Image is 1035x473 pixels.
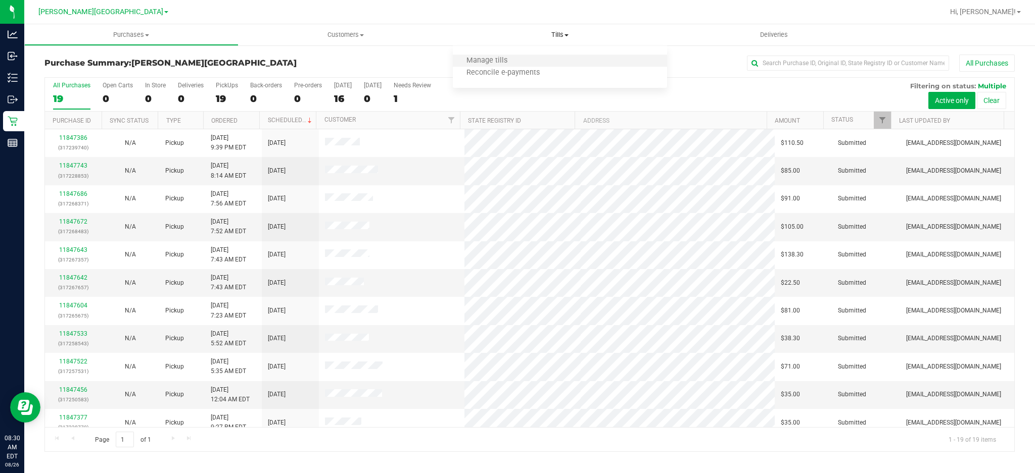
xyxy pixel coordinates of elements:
[166,117,181,124] a: Type
[268,278,286,288] span: [DATE]
[747,56,949,71] input: Search Purchase ID, Original ID, State Registry ID or Customer Name...
[906,138,1001,148] span: [EMAIL_ADDRESS][DOMAIN_NAME]
[216,82,238,89] div: PickUps
[125,250,136,259] button: N/A
[10,392,40,423] iframe: Resource center
[53,82,90,89] div: All Purchases
[59,330,87,337] a: 11847533
[239,30,452,39] span: Customers
[103,82,133,89] div: Open Carts
[906,222,1001,232] span: [EMAIL_ADDRESS][DOMAIN_NAME]
[906,194,1001,203] span: [EMAIL_ADDRESS][DOMAIN_NAME]
[211,189,246,208] span: [DATE] 7:56 AM EDT
[125,307,136,314] span: Not Applicable
[59,190,87,197] a: 11847686
[125,167,136,174] span: Not Applicable
[125,391,136,398] span: Not Applicable
[125,335,136,342] span: Not Applicable
[838,306,866,316] span: Submitted
[906,166,1001,176] span: [EMAIL_ADDRESS][DOMAIN_NAME]
[838,362,866,372] span: Submitted
[906,418,1001,428] span: [EMAIL_ADDRESS][DOMAIN_NAME]
[268,250,286,259] span: [DATE]
[59,134,87,141] a: 11847386
[59,246,87,253] a: 11847643
[250,82,282,89] div: Back-orders
[906,306,1001,316] span: [EMAIL_ADDRESS][DOMAIN_NAME]
[125,222,136,232] button: N/A
[575,112,766,129] th: Address
[59,414,87,421] a: 11847377
[25,30,238,39] span: Purchases
[125,306,136,316] button: N/A
[51,227,96,236] p: (317268483)
[51,171,96,181] p: (317228853)
[8,116,18,126] inline-svg: Retail
[453,24,667,45] a: Tills Manage tills Reconcile e-payments
[59,302,87,309] a: 11847604
[910,82,976,90] span: Filtering on status:
[364,93,382,104] div: 0
[978,82,1006,90] span: Multiple
[51,423,96,432] p: (317238770)
[125,278,136,288] button: N/A
[906,250,1001,259] span: [EMAIL_ADDRESS][DOMAIN_NAME]
[268,166,286,176] span: [DATE]
[268,362,286,372] span: [DATE]
[268,306,286,316] span: [DATE]
[838,418,866,428] span: Submitted
[334,93,352,104] div: 16
[145,82,166,89] div: In Store
[125,363,136,370] span: Not Applicable
[781,334,800,343] span: $38.30
[250,93,282,104] div: 0
[216,93,238,104] div: 19
[211,217,246,236] span: [DATE] 7:52 AM EDT
[838,278,866,288] span: Submitted
[364,82,382,89] div: [DATE]
[125,418,136,428] button: N/A
[268,334,286,343] span: [DATE]
[781,306,800,316] span: $81.00
[8,51,18,61] inline-svg: Inbound
[211,357,246,376] span: [DATE] 5:35 AM EDT
[394,82,431,89] div: Needs Review
[125,138,136,148] button: N/A
[165,194,184,203] span: Pickup
[899,117,950,124] a: Last Updated By
[294,93,322,104] div: 0
[51,199,96,208] p: (317268371)
[211,117,238,124] a: Ordered
[125,139,136,146] span: Not Applicable
[831,116,853,123] a: Status
[165,418,184,428] span: Pickup
[906,390,1001,399] span: [EMAIL_ADDRESS][DOMAIN_NAME]
[165,138,184,148] span: Pickup
[165,390,184,399] span: Pickup
[211,273,246,292] span: [DATE] 7:43 AM EDT
[940,432,1004,447] span: 1 - 19 of 19 items
[268,418,286,428] span: [DATE]
[838,166,866,176] span: Submitted
[781,362,800,372] span: $71.00
[165,222,184,232] span: Pickup
[746,30,802,39] span: Deliveries
[51,283,96,292] p: (317267657)
[959,55,1015,72] button: All Purchases
[116,432,134,447] input: 1
[211,161,246,180] span: [DATE] 8:14 AM EDT
[781,138,804,148] span: $110.50
[125,279,136,286] span: Not Applicable
[165,278,184,288] span: Pickup
[453,30,667,39] span: Tills
[110,117,149,124] a: Sync Status
[53,117,91,124] a: Purchase ID
[125,390,136,399] button: N/A
[51,255,96,265] p: (317267357)
[44,59,368,68] h3: Purchase Summary:
[165,250,184,259] span: Pickup
[324,116,356,123] a: Customer
[51,311,96,321] p: (317265675)
[165,362,184,372] span: Pickup
[838,334,866,343] span: Submitted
